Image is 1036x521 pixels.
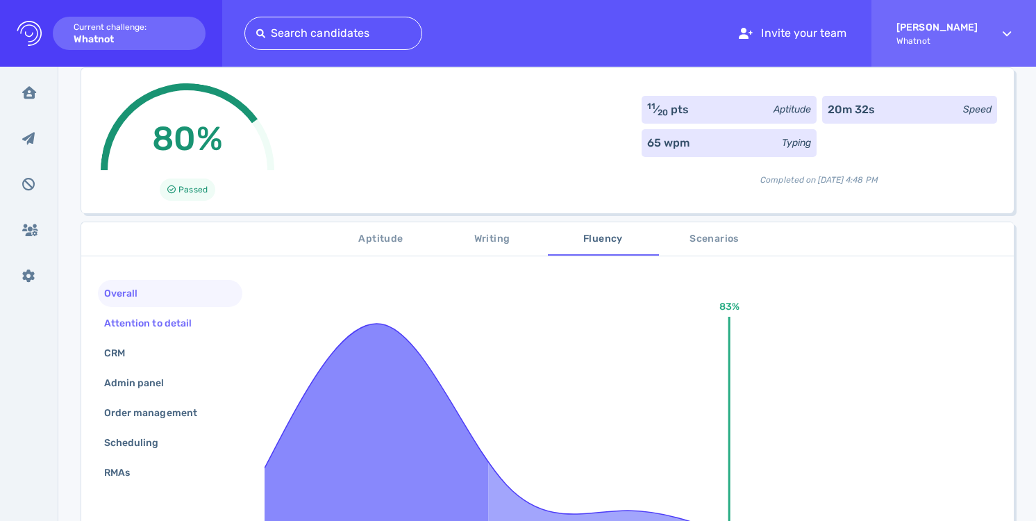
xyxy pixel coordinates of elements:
div: Aptitude [774,102,811,117]
span: Aptitude [334,231,428,248]
div: Speed [963,102,992,117]
div: 20m 32s [828,101,875,118]
span: Passed [178,181,207,198]
strong: [PERSON_NAME] [896,22,978,33]
div: Overall [101,283,154,304]
div: CRM [101,343,142,363]
div: Admin panel [101,373,181,393]
sup: 11 [647,101,655,111]
div: RMAs [101,463,147,483]
text: 83% [719,301,740,313]
div: ⁄ pts [647,101,690,118]
div: 65 wpm [647,135,690,151]
span: Writing [445,231,540,248]
div: Typing [782,135,811,150]
div: Attention to detail [101,313,208,333]
span: Fluency [556,231,651,248]
sub: 20 [658,108,668,117]
div: Order management [101,403,214,423]
span: Whatnot [896,36,978,46]
div: Completed on [DATE] 4:48 PM [642,163,997,186]
div: Scheduling [101,433,176,453]
span: 80% [152,119,222,158]
span: Scenarios [667,231,762,248]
